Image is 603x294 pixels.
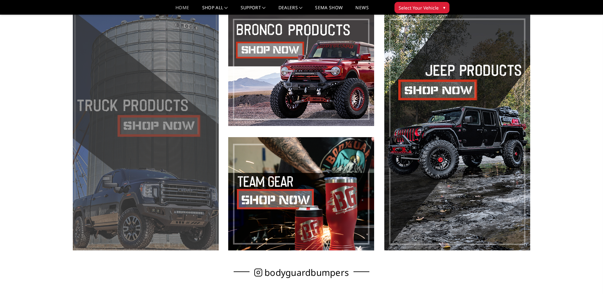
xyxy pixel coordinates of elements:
[175,5,189,15] a: Home
[394,2,449,13] button: Select Your Vehicle
[315,5,343,15] a: SEMA Show
[264,269,349,276] span: bodyguardbumpers
[202,5,228,15] a: shop all
[278,5,303,15] a: Dealers
[241,5,266,15] a: Support
[443,4,445,11] span: ▾
[355,5,368,15] a: News
[399,4,439,11] span: Select Your Vehicle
